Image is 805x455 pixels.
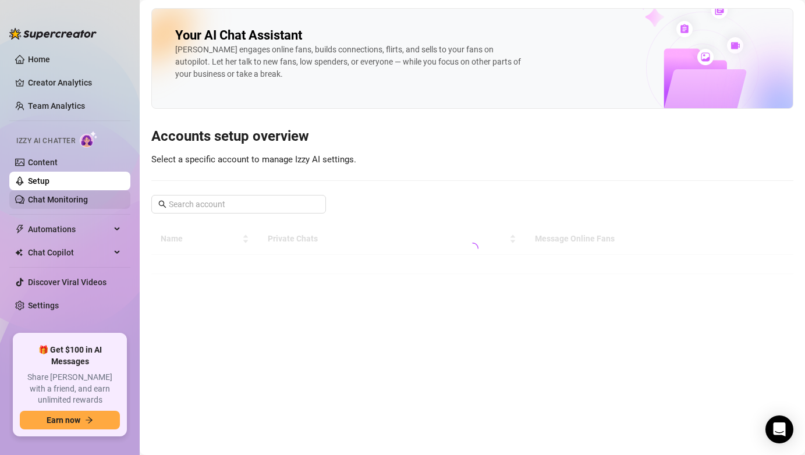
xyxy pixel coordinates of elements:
span: 🎁 Get $100 in AI Messages [20,344,120,367]
span: loading [466,242,480,256]
span: Izzy AI Chatter [16,136,75,147]
a: Discover Viral Videos [28,278,107,287]
a: Setup [28,176,49,186]
a: Home [28,55,50,64]
img: AI Chatter [80,131,98,148]
span: Automations [28,220,111,239]
div: [PERSON_NAME] engages online fans, builds connections, flirts, and sells to your fans on autopilo... [175,44,524,80]
a: Creator Analytics [28,73,121,92]
a: Team Analytics [28,101,85,111]
button: Earn nowarrow-right [20,411,120,429]
span: Select a specific account to manage Izzy AI settings. [151,154,356,165]
span: thunderbolt [15,225,24,234]
img: Chat Copilot [15,248,23,257]
span: search [158,200,166,208]
h2: Your AI Chat Assistant [175,27,302,44]
a: Settings [28,301,59,310]
a: Content [28,158,58,167]
span: Chat Copilot [28,243,111,262]
h3: Accounts setup overview [151,127,793,146]
span: Earn now [47,415,80,425]
img: logo-BBDzfeDw.svg [9,28,97,40]
a: Chat Monitoring [28,195,88,204]
span: Share [PERSON_NAME] with a friend, and earn unlimited rewards [20,372,120,406]
div: Open Intercom Messenger [765,415,793,443]
span: arrow-right [85,416,93,424]
input: Search account [169,198,310,211]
